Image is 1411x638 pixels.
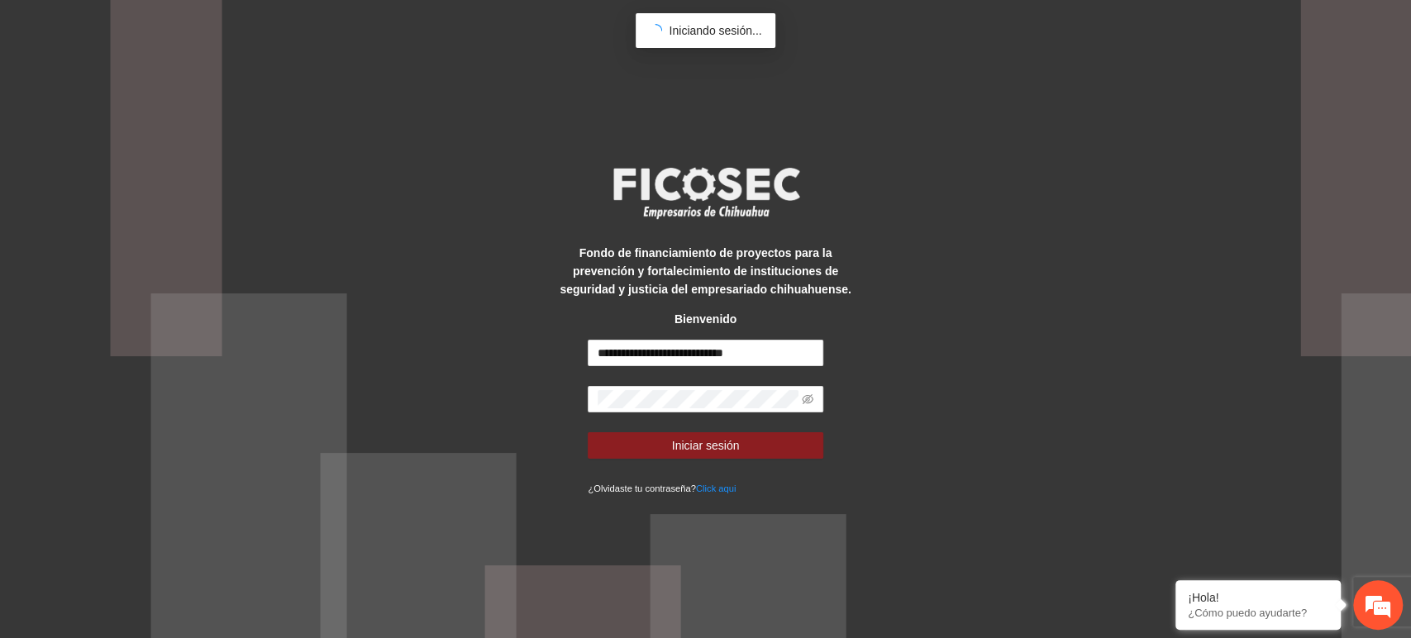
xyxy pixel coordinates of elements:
span: Iniciar sesión [672,436,740,455]
span: loading [649,24,662,37]
img: logo [603,162,809,223]
a: Click aqui [696,483,736,493]
span: Iniciando sesión... [669,24,761,37]
span: eye-invisible [802,393,813,405]
strong: Fondo de financiamiento de proyectos para la prevención y fortalecimiento de instituciones de seg... [560,246,851,296]
div: ¡Hola! [1188,591,1328,604]
strong: Bienvenido [675,312,736,326]
button: Iniciar sesión [588,432,823,459]
p: ¿Cómo puedo ayudarte? [1188,607,1328,619]
small: ¿Olvidaste tu contraseña? [588,483,736,493]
